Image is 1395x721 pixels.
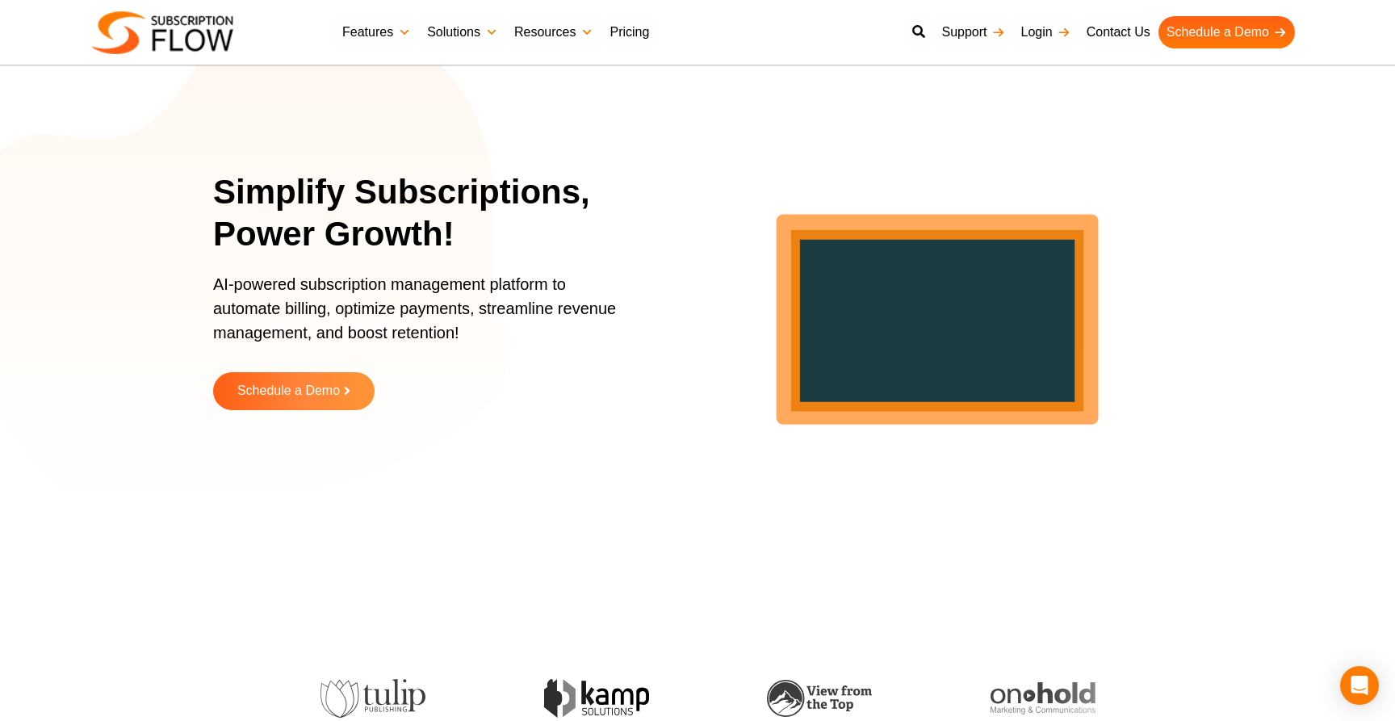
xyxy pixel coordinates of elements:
[987,682,1091,715] img: onhold-marketing
[334,16,419,48] a: Features
[540,679,645,717] img: kamp-solution
[92,11,233,54] img: Subscriptionflow
[237,384,340,398] span: Schedule a Demo
[1340,666,1379,705] div: Open Intercom Messenger
[1079,16,1158,48] a: Contact Us
[506,16,601,48] a: Resources
[601,16,657,48] a: Pricing
[764,680,869,718] img: view-from-the-top
[213,372,375,410] a: Schedule a Demo
[1158,16,1295,48] a: Schedule a Demo
[317,679,422,718] img: tulip-publishing
[213,272,633,361] p: AI-powered subscription management platform to automate billing, optimize payments, streamline re...
[933,16,1012,48] a: Support
[1013,16,1079,48] a: Login
[213,171,653,256] h1: Simplify Subscriptions, Power Growth!
[419,16,506,48] a: Solutions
